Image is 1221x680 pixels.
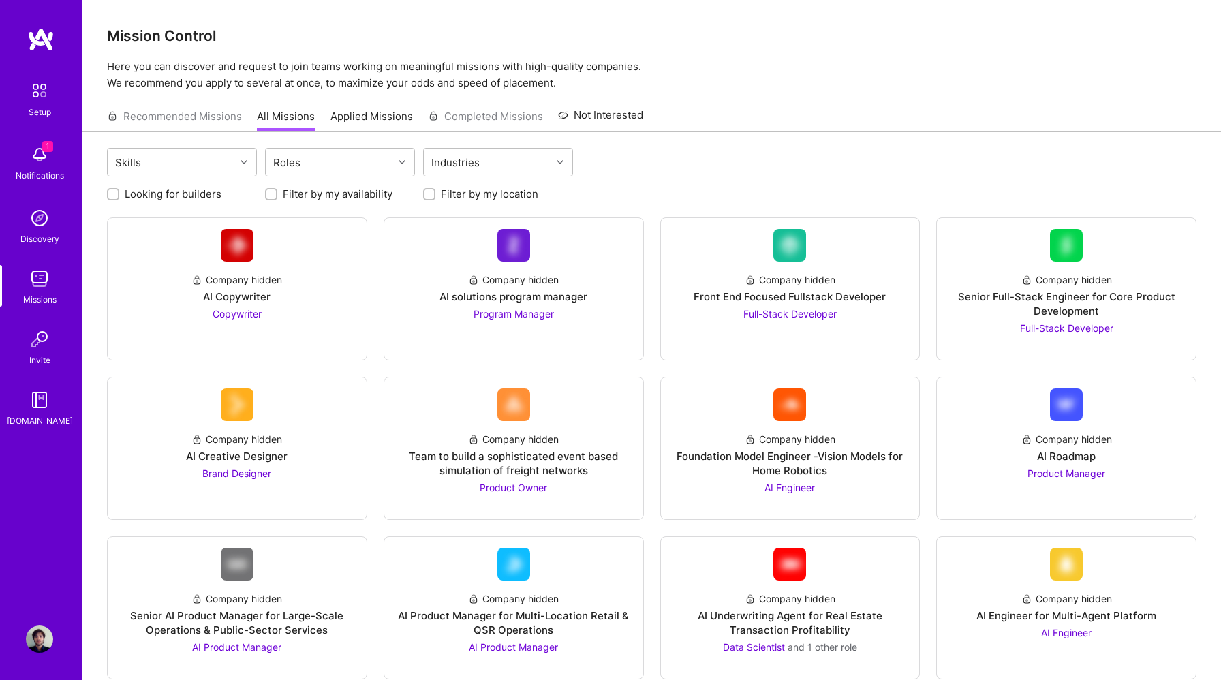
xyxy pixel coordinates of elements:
img: setup [25,76,54,105]
span: Brand Designer [202,467,271,479]
img: Company Logo [221,229,253,262]
p: Here you can discover and request to join teams working on meaningful missions with high-quality ... [107,59,1196,91]
span: Data Scientist [723,641,785,653]
img: User Avatar [26,625,53,653]
i: icon Chevron [557,159,563,166]
img: discovery [26,204,53,232]
h3: Mission Control [107,27,1196,44]
div: Senior Full-Stack Engineer for Core Product Development [948,290,1185,318]
div: Company hidden [1021,591,1112,606]
label: Filter by my availability [283,187,392,201]
div: AI Underwriting Agent for Real Estate Transaction Profitability [672,608,909,637]
div: Senior AI Product Manager for Large-Scale Operations & Public-Sector Services [119,608,356,637]
span: and 1 other role [788,641,857,653]
div: [DOMAIN_NAME] [7,414,73,428]
a: User Avatar [22,625,57,653]
span: AI Engineer [1041,627,1092,638]
a: All Missions [257,109,315,132]
span: 1 [42,141,53,152]
div: Foundation Model Engineer -Vision Models for Home Robotics [672,449,909,478]
a: Company LogoCompany hiddenAI solutions program managerProgram Manager [395,229,632,349]
img: Company Logo [221,388,253,421]
div: AI Creative Designer [186,449,288,463]
div: Industries [428,153,483,172]
div: Invite [29,353,50,367]
img: logo [27,27,55,52]
a: Company LogoCompany hiddenSenior AI Product Manager for Large-Scale Operations & Public-Sector Se... [119,548,356,668]
span: Full-Stack Developer [743,308,837,320]
div: Setup [29,105,51,119]
img: Company Logo [773,388,806,421]
a: Company LogoCompany hiddenAI RoadmapProduct Manager [948,388,1185,508]
a: Company LogoCompany hiddenTeam to build a sophisticated event based simulation of freight network... [395,388,632,508]
div: Team to build a sophisticated event based simulation of freight networks [395,449,632,478]
div: Company hidden [1021,273,1112,287]
img: Company Logo [773,548,806,581]
div: Company hidden [468,591,559,606]
div: Company hidden [745,273,835,287]
i: icon Chevron [399,159,405,166]
span: Program Manager [474,308,554,320]
span: Product Manager [1027,467,1105,479]
span: Product Owner [480,482,547,493]
div: Notifications [16,168,64,183]
a: Company LogoCompany hiddenAI Underwriting Agent for Real Estate Transaction ProfitabilityData Sci... [672,548,909,668]
div: Company hidden [468,273,559,287]
div: Company hidden [191,591,282,606]
a: Not Interested [558,107,643,132]
a: Company LogoCompany hiddenAI Creative DesignerBrand Designer [119,388,356,508]
div: Front End Focused Fullstack Developer [694,290,886,304]
div: Discovery [20,232,59,246]
img: Company Logo [497,548,530,581]
span: Copywriter [213,308,262,320]
div: AI Engineer for Multi-Agent Platform [976,608,1156,623]
a: Company LogoCompany hiddenAI Engineer for Multi-Agent PlatformAI Engineer [948,548,1185,668]
a: Company LogoCompany hiddenAI CopywriterCopywriter [119,229,356,349]
div: AI Roadmap [1037,449,1096,463]
img: Company Logo [497,388,530,421]
a: Applied Missions [330,109,413,132]
div: AI Product Manager for Multi-Location Retail & QSR Operations [395,608,632,637]
div: Missions [23,292,57,307]
div: Company hidden [191,432,282,446]
a: Company LogoCompany hiddenSenior Full-Stack Engineer for Core Product DevelopmentFull-Stack Devel... [948,229,1185,349]
div: AI solutions program manager [439,290,587,304]
div: Company hidden [745,591,835,606]
a: Company LogoCompany hiddenAI Product Manager for Multi-Location Retail & QSR OperationsAI Product... [395,548,632,668]
img: Company Logo [773,229,806,262]
span: Full-Stack Developer [1020,322,1113,334]
img: Company Logo [1050,229,1083,262]
img: Company Logo [1050,548,1083,581]
div: Roles [270,153,304,172]
div: Company hidden [468,432,559,446]
img: guide book [26,386,53,414]
div: Company hidden [191,273,282,287]
div: Skills [112,153,144,172]
div: Company hidden [1021,432,1112,446]
span: AI Product Manager [469,641,558,653]
img: teamwork [26,265,53,292]
img: Company Logo [221,548,253,581]
label: Looking for builders [125,187,221,201]
div: AI Copywriter [203,290,271,304]
img: Company Logo [497,229,530,262]
a: Company LogoCompany hiddenFoundation Model Engineer -Vision Models for Home RoboticsAI Engineer [672,388,909,508]
div: Company hidden [745,432,835,446]
label: Filter by my location [441,187,538,201]
a: Company LogoCompany hiddenFront End Focused Fullstack DeveloperFull-Stack Developer [672,229,909,349]
span: AI Product Manager [192,641,281,653]
img: Invite [26,326,53,353]
span: AI Engineer [764,482,815,493]
img: Company Logo [1050,388,1083,421]
i: icon Chevron [241,159,247,166]
img: bell [26,141,53,168]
